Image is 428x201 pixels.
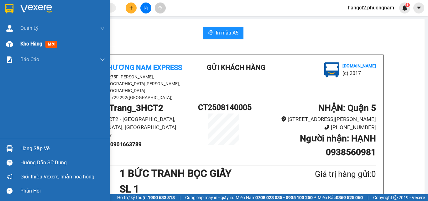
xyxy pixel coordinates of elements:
[71,94,184,101] li: 1900 6519 - 0911 729 292([GEOGRAPHIC_DATA])
[406,3,409,7] span: 1
[140,3,151,13] button: file-add
[6,25,13,32] img: warehouse-icon
[318,103,376,113] b: NHẬN : Quận 5
[236,194,313,201] span: Miền Nam
[324,124,330,130] span: phone
[20,24,39,32] span: Quản Lý
[100,57,105,62] span: down
[281,116,286,122] span: environment
[6,56,13,63] img: solution-icon
[318,194,363,201] span: Miền Bắc
[53,30,86,38] li: (c) 2017
[20,41,42,47] span: Kho hàng
[117,194,175,201] span: Hỗ trợ kỹ thuật:
[103,64,182,71] b: Phương Nam Express
[20,144,105,153] div: Hàng sắp về
[5,4,13,13] img: logo-vxr
[7,174,13,180] span: notification
[20,173,94,181] span: Giới thiệu Vexere, nhận hoa hồng
[100,26,105,31] span: down
[185,194,234,201] span: Cung cấp máy in - giấy in:
[20,158,105,167] div: Hướng dẫn sử dụng
[126,3,137,13] button: plus
[405,3,410,7] sup: 1
[336,195,363,200] strong: 0369 525 060
[20,56,39,63] span: Báo cáo
[207,64,265,71] b: Gửi khách hàng
[284,168,376,181] div: Giá trị hàng gửi: 0
[249,123,376,132] li: [PHONE_NUMBER]
[129,6,133,10] span: plus
[198,101,249,114] h1: CT2508140005
[155,3,166,13] button: aim
[39,9,62,39] b: Gửi khách hàng
[120,181,284,197] h1: SL 1
[148,195,175,200] strong: 1900 633 818
[342,69,376,77] li: (c) 2017
[7,188,13,194] span: message
[368,194,368,201] span: |
[402,5,408,11] img: icon-new-feature
[53,24,86,29] b: [DOMAIN_NAME]
[8,40,34,81] b: Phương Nam Express
[203,27,243,39] button: printerIn mẫu A5
[68,8,83,23] img: logo.jpg
[120,166,284,181] h1: 1 BỨC TRANH BỌC GIẤY
[158,6,162,10] span: aim
[314,196,316,199] span: ⚪️
[20,186,105,196] div: Phản hồi
[7,160,13,166] span: question-circle
[249,115,376,124] li: [STREET_ADDRESS][PERSON_NAME]
[393,195,398,200] span: copyright
[342,63,376,68] b: [DOMAIN_NAME]
[71,103,163,113] b: GỬI : Nha Trang_3HCT2
[324,62,339,77] img: logo.jpg
[208,30,213,36] span: printer
[45,41,57,48] span: mới
[300,133,376,157] b: Người nhận : HẠNH 0938560981
[180,194,180,201] span: |
[71,73,184,94] li: 275F [PERSON_NAME], [GEOGRAPHIC_DATA][PERSON_NAME], [GEOGRAPHIC_DATA]
[413,3,424,13] button: caret-down
[71,132,198,140] li: 02583525657
[416,5,422,11] span: caret-down
[6,145,13,152] img: warehouse-icon
[255,195,313,200] strong: 0708 023 035 - 0935 103 250
[6,41,13,47] img: warehouse-icon
[343,4,399,12] span: hangct2.phuongnam
[216,29,238,37] span: In mẫu A5
[71,115,198,132] li: 3H chung cư CT2 - [GEOGRAPHIC_DATA], [GEOGRAPHIC_DATA], [GEOGRAPHIC_DATA]
[144,6,148,10] span: file-add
